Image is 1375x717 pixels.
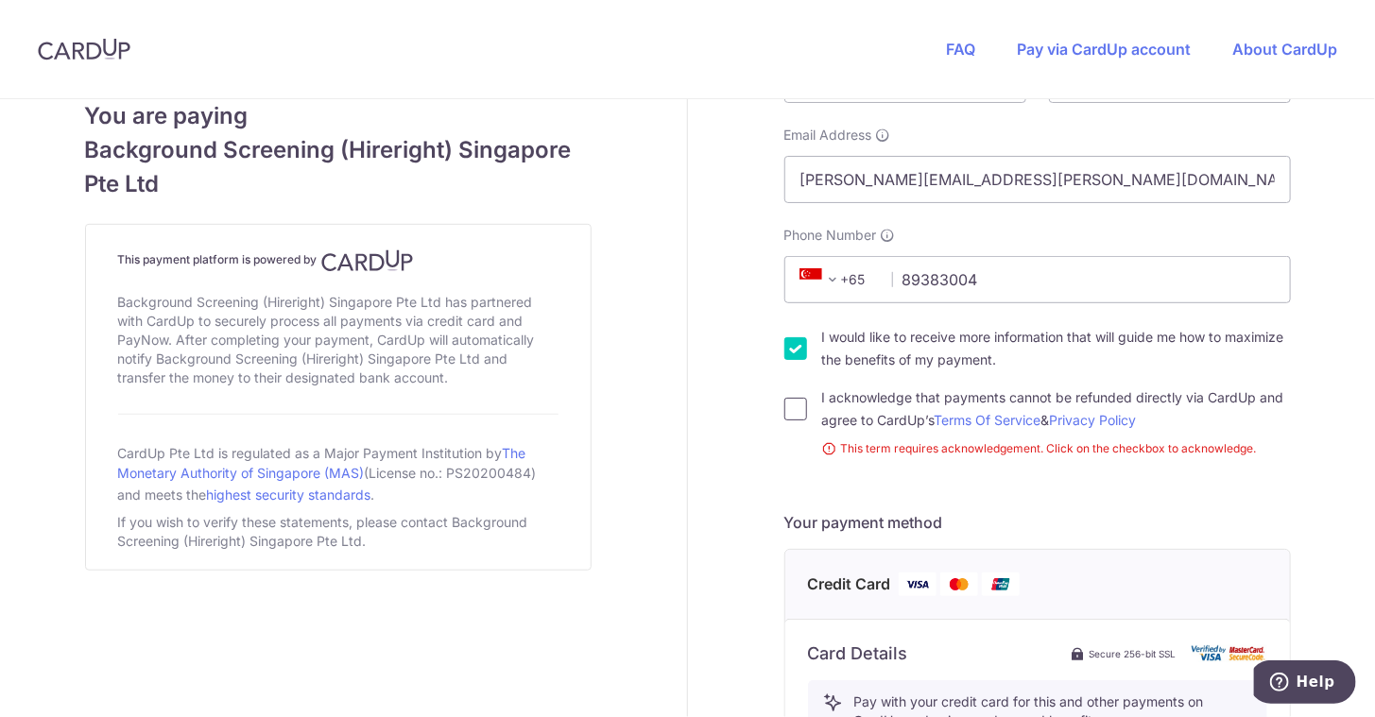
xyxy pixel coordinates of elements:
div: CardUp Pte Ltd is regulated as a Major Payment Institution by (License no.: PS20200484) and meets... [118,437,559,509]
a: FAQ [946,40,975,59]
img: Visa [899,572,937,596]
div: Background Screening (Hireright) Singapore Pte Ltd has partnered with CardUp to securely process ... [118,289,559,391]
label: I acknowledge that payments cannot be refunded directly via CardUp and agree to CardUp’s & [822,386,1291,432]
h5: Your payment method [784,511,1291,534]
img: Mastercard [940,572,978,596]
h4: This payment platform is powered by [118,249,559,272]
input: Email address [784,156,1291,203]
small: This term requires acknowledgement. Click on the checkbox to acknowledge. [822,439,1291,458]
label: I would like to receive more information that will guide me how to maximize the benefits of my pa... [822,326,1291,371]
img: card secure [1192,645,1267,661]
img: Union Pay [982,572,1020,596]
a: highest security standards [207,487,371,503]
span: +65 [794,268,879,291]
img: CardUp [321,249,414,272]
a: Privacy Policy [1050,412,1137,428]
span: Background Screening (Hireright) Singapore Pte Ltd [85,133,592,201]
span: +65 [799,268,845,291]
h6: Card Details [808,642,908,665]
span: You are paying [85,99,592,133]
img: CardUp [38,38,130,60]
a: About CardUp [1232,40,1337,59]
span: Secure 256-bit SSL [1090,646,1177,661]
a: Pay via CardUp account [1017,40,1191,59]
iframe: Opens a widget where you can find more information [1254,660,1356,708]
span: Phone Number [784,226,877,245]
div: If you wish to verify these statements, please contact Background Screening (Hireright) Singapore... [118,509,559,555]
span: Email Address [784,126,872,145]
span: Credit Card [808,572,891,596]
a: Terms Of Service [935,412,1041,428]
